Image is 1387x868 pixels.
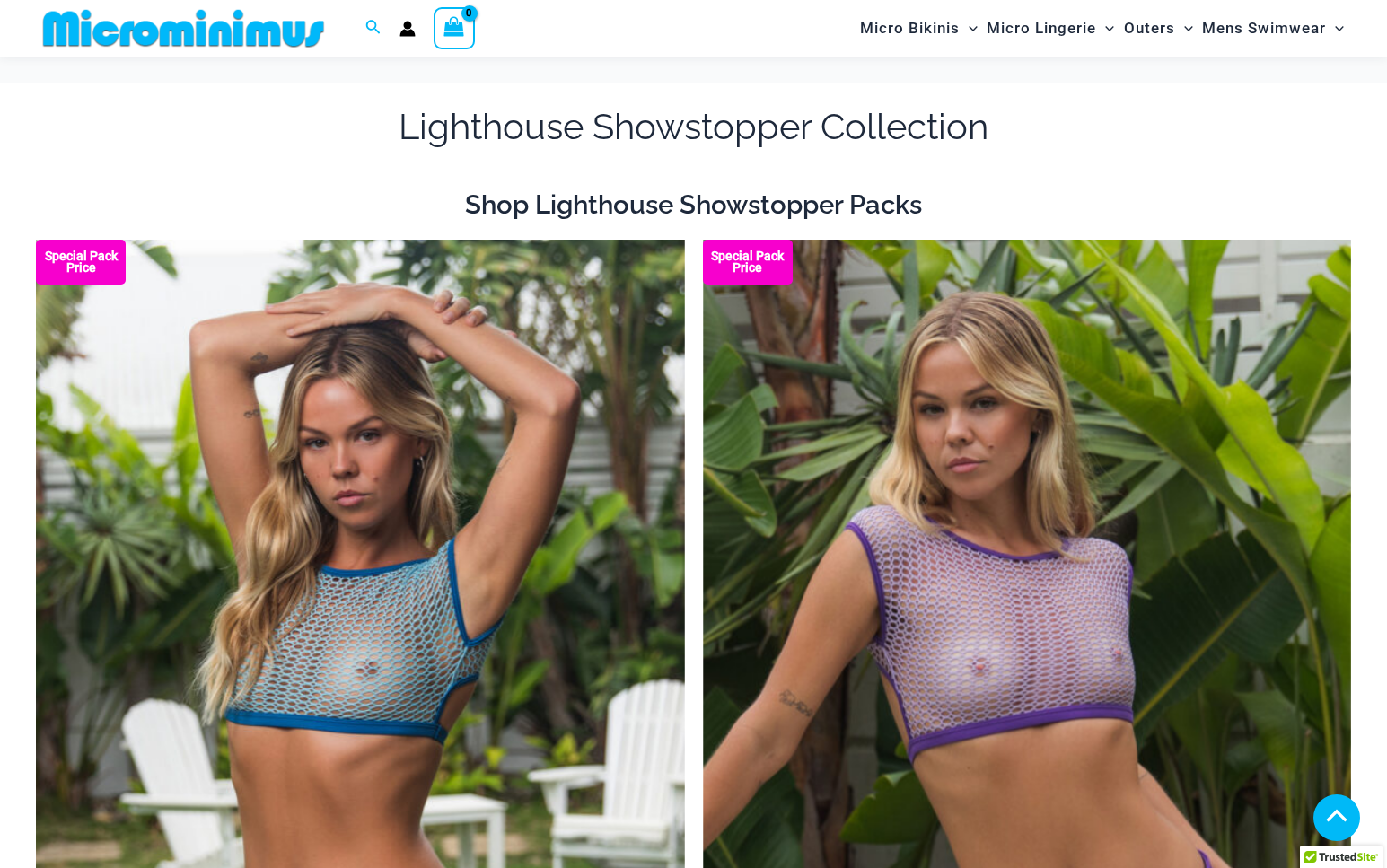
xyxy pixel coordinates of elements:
span: Mens Swimwear [1202,5,1326,51]
span: Menu Toggle [1326,5,1344,51]
b: Special Pack Price [36,250,126,274]
a: OutersMenu ToggleMenu Toggle [1119,5,1198,51]
a: Search icon link [365,17,382,39]
a: Account icon link [399,21,416,37]
a: View Shopping Cart, empty [434,7,475,48]
span: Micro Lingerie [987,5,1096,51]
nav: Site Navigation [853,3,1351,54]
a: Micro BikinisMenu ToggleMenu Toggle [856,5,982,51]
img: MM SHOP LOGO FLAT [36,8,331,48]
h1: Lighthouse Showstopper Collection [36,101,1351,152]
b: Special Pack Price [703,250,793,274]
span: Menu Toggle [1096,5,1114,51]
span: Micro Bikinis [860,5,960,51]
span: Menu Toggle [1175,5,1193,51]
span: Menu Toggle [960,5,978,51]
a: Micro LingerieMenu ToggleMenu Toggle [982,5,1119,51]
span: Outers [1124,5,1175,51]
a: Mens SwimwearMenu ToggleMenu Toggle [1198,5,1348,51]
h2: Shop Lighthouse Showstopper Packs [36,188,1351,222]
